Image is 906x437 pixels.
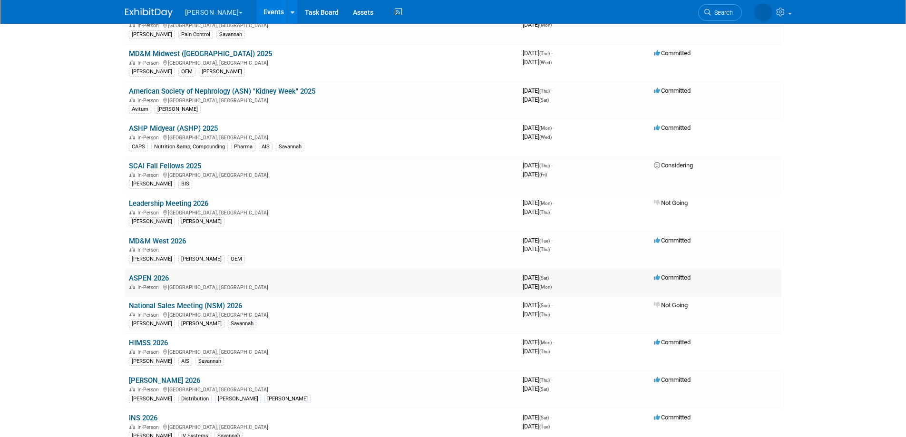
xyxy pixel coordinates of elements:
[539,210,550,215] span: (Thu)
[129,311,515,318] div: [GEOGRAPHIC_DATA], [GEOGRAPHIC_DATA]
[754,3,772,21] img: Dawn Brown
[137,247,162,253] span: In-Person
[125,8,173,18] img: ExhibitDay
[129,357,175,366] div: [PERSON_NAME]
[178,217,224,226] div: [PERSON_NAME]
[129,385,515,393] div: [GEOGRAPHIC_DATA], [GEOGRAPHIC_DATA]
[178,68,195,76] div: OEM
[178,395,212,403] div: Distribution
[539,349,550,354] span: (Thu)
[264,395,311,403] div: [PERSON_NAME]
[539,51,550,56] span: (Tue)
[539,97,549,103] span: (Sat)
[654,162,693,169] span: Considering
[129,87,315,96] a: American Society of Nephrology (ASN) "Kidney Week" 2025
[523,58,552,66] span: [DATE]
[137,97,162,104] span: In-Person
[129,68,175,76] div: [PERSON_NAME]
[654,87,691,94] span: Committed
[523,376,553,383] span: [DATE]
[539,424,550,429] span: (Tue)
[129,423,515,430] div: [GEOGRAPHIC_DATA], [GEOGRAPHIC_DATA]
[151,143,228,151] div: Nutrition &amp; Compounding
[553,339,555,346] span: -
[523,274,552,281] span: [DATE]
[523,301,553,309] span: [DATE]
[539,275,549,281] span: (Sat)
[523,87,553,94] span: [DATE]
[539,312,550,317] span: (Thu)
[129,348,515,355] div: [GEOGRAPHIC_DATA], [GEOGRAPHIC_DATA]
[129,395,175,403] div: [PERSON_NAME]
[129,199,208,208] a: Leadership Meeting 2026
[523,208,550,215] span: [DATE]
[523,237,553,244] span: [DATE]
[129,30,175,39] div: [PERSON_NAME]
[195,357,224,366] div: Savannah
[129,376,200,385] a: [PERSON_NAME] 2026
[539,135,552,140] span: (Wed)
[259,143,273,151] div: AIS
[654,199,688,206] span: Not Going
[129,124,218,133] a: ASHP Midyear (ASHP) 2025
[155,105,201,114] div: [PERSON_NAME]
[523,414,552,421] span: [DATE]
[276,143,304,151] div: Savannah
[539,163,550,168] span: (Thu)
[137,172,162,178] span: In-Person
[523,245,550,252] span: [DATE]
[129,180,175,188] div: [PERSON_NAME]
[137,284,162,291] span: In-Person
[539,238,550,243] span: (Tue)
[137,312,162,318] span: In-Person
[178,357,192,366] div: AIS
[654,339,691,346] span: Committed
[523,21,552,28] span: [DATE]
[698,4,742,21] a: Search
[129,97,135,102] img: In-Person Event
[129,49,272,58] a: MD&M Midwest ([GEOGRAPHIC_DATA]) 2025
[137,135,162,141] span: In-Person
[129,349,135,354] img: In-Person Event
[129,301,242,310] a: National Sales Meeting (NSM) 2026
[654,414,691,421] span: Committed
[137,210,162,216] span: In-Person
[553,124,555,131] span: -
[228,255,245,263] div: OEM
[550,414,552,421] span: -
[129,255,175,263] div: [PERSON_NAME]
[523,49,553,57] span: [DATE]
[654,274,691,281] span: Committed
[231,143,255,151] div: Pharma
[539,88,550,94] span: (Thu)
[129,312,135,317] img: In-Person Event
[129,96,515,104] div: [GEOGRAPHIC_DATA], [GEOGRAPHIC_DATA]
[129,208,515,216] div: [GEOGRAPHIC_DATA], [GEOGRAPHIC_DATA]
[129,274,169,282] a: ASPEN 2026
[539,415,549,420] span: (Sat)
[129,162,201,170] a: SCAI Fall Fellows 2025
[129,105,151,114] div: Avitum
[523,283,552,290] span: [DATE]
[523,171,547,178] span: [DATE]
[539,303,550,308] span: (Sun)
[654,237,691,244] span: Committed
[178,320,224,328] div: [PERSON_NAME]
[137,60,162,66] span: In-Person
[539,284,552,290] span: (Mon)
[523,423,550,430] span: [DATE]
[129,424,135,429] img: In-Person Event
[129,284,135,289] img: In-Person Event
[129,217,175,226] div: [PERSON_NAME]
[523,385,549,392] span: [DATE]
[551,376,553,383] span: -
[539,247,550,252] span: (Thu)
[137,22,162,29] span: In-Person
[539,126,552,131] span: (Mon)
[129,210,135,214] img: In-Person Event
[137,387,162,393] span: In-Person
[129,320,175,328] div: [PERSON_NAME]
[129,414,157,422] a: INS 2026
[523,133,552,140] span: [DATE]
[129,339,168,347] a: HIMSS 2026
